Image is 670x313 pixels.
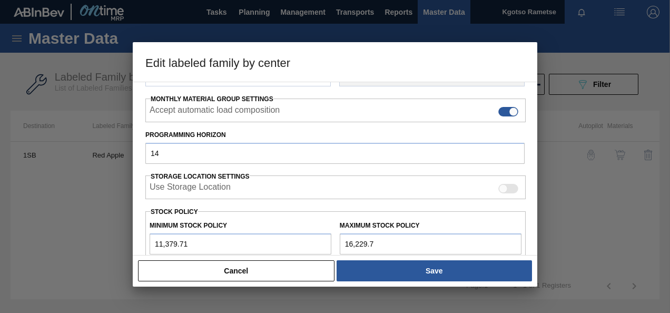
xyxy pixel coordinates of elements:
[337,260,532,281] button: Save
[340,222,420,229] label: Maximum Stock Policy
[150,222,227,229] label: Minimum Stock Policy
[138,260,334,281] button: Cancel
[151,173,250,180] span: Storage Location Settings
[150,182,231,195] label: When enabled, the system will display stocks from different storage locations.
[150,105,280,118] label: Accept automatic load composition
[145,128,525,143] label: Programming Horizon
[133,42,537,82] h3: Edit labeled family by center
[151,208,198,216] label: Stock Policy
[151,95,273,103] span: Monthly Material Group Settings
